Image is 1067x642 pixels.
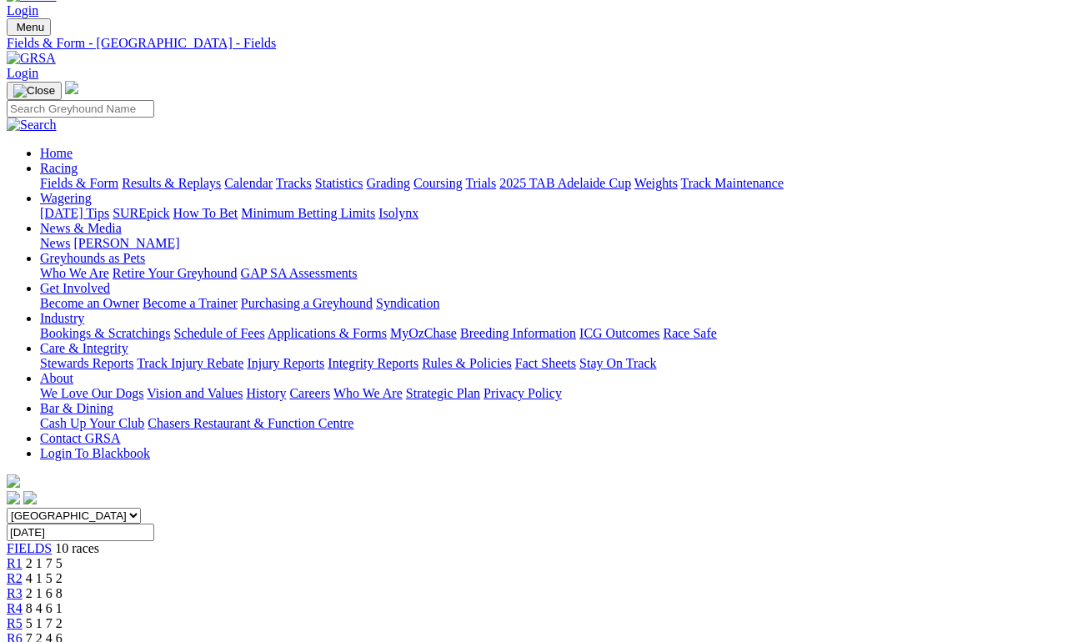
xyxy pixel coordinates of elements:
a: Applications & Forms [268,326,387,340]
img: logo-grsa-white.png [65,81,78,94]
a: Fact Sheets [515,356,576,370]
a: Breeding Information [460,326,576,340]
div: Industry [40,326,1060,341]
div: Racing [40,176,1060,191]
a: Injury Reports [247,356,324,370]
a: [PERSON_NAME] [73,236,179,250]
a: Grading [367,176,410,190]
a: Login To Blackbook [40,446,150,460]
a: Stay On Track [579,356,656,370]
span: Menu [17,21,44,33]
a: Become a Trainer [143,296,238,310]
a: Racing [40,161,78,175]
a: Login [7,3,38,18]
a: R1 [7,556,23,570]
a: R2 [7,571,23,585]
a: Care & Integrity [40,341,128,355]
a: SUREpick [113,206,169,220]
a: Retire Your Greyhound [113,266,238,280]
div: About [40,386,1060,401]
a: Get Involved [40,281,110,295]
a: R3 [7,586,23,600]
a: Contact GRSA [40,431,120,445]
a: Greyhounds as Pets [40,251,145,265]
a: Vision and Values [147,386,243,400]
a: R5 [7,616,23,630]
a: Become an Owner [40,296,139,310]
div: Get Involved [40,296,1060,311]
a: Industry [40,311,84,325]
a: Who We Are [333,386,403,400]
a: Isolynx [378,206,418,220]
img: Close [13,84,55,98]
a: FIELDS [7,541,52,555]
a: Who We Are [40,266,109,280]
a: We Love Our Dogs [40,386,143,400]
a: Track Injury Rebate [137,356,243,370]
a: Strategic Plan [406,386,480,400]
a: [DATE] Tips [40,206,109,220]
a: News & Media [40,221,122,235]
span: 4 1 5 2 [26,571,63,585]
a: Coursing [413,176,463,190]
span: 10 races [55,541,99,555]
a: Schedule of Fees [173,326,264,340]
a: How To Bet [173,206,238,220]
a: Statistics [315,176,363,190]
img: twitter.svg [23,491,37,504]
a: Rules & Policies [422,356,512,370]
a: R4 [7,601,23,615]
img: facebook.svg [7,491,20,504]
a: Purchasing a Greyhound [241,296,373,310]
a: Results & Replays [122,176,221,190]
button: Toggle navigation [7,18,51,36]
a: About [40,371,73,385]
a: Stewards Reports [40,356,133,370]
a: Race Safe [663,326,716,340]
button: Toggle navigation [7,82,62,100]
img: Search [7,118,57,133]
a: ICG Outcomes [579,326,659,340]
a: Login [7,66,38,80]
div: Wagering [40,206,1060,221]
a: Tracks [276,176,312,190]
div: Bar & Dining [40,416,1060,431]
a: Privacy Policy [483,386,562,400]
a: Home [40,146,73,160]
img: logo-grsa-white.png [7,474,20,488]
span: 2 1 7 5 [26,556,63,570]
a: GAP SA Assessments [241,266,358,280]
a: Careers [289,386,330,400]
a: News [40,236,70,250]
a: History [246,386,286,400]
a: Bookings & Scratchings [40,326,170,340]
a: Fields & Form - [GEOGRAPHIC_DATA] - Fields [7,36,1060,51]
div: Greyhounds as Pets [40,266,1060,281]
input: Search [7,100,154,118]
a: 2025 TAB Adelaide Cup [499,176,631,190]
span: 5 1 7 2 [26,616,63,630]
a: Weights [634,176,678,190]
a: Chasers Restaurant & Function Centre [148,416,353,430]
input: Select date [7,524,154,541]
a: Calendar [224,176,273,190]
a: Fields & Form [40,176,118,190]
img: GRSA [7,51,56,66]
a: Bar & Dining [40,401,113,415]
div: Care & Integrity [40,356,1060,371]
a: Wagering [40,191,92,205]
a: Integrity Reports [328,356,418,370]
span: 2 1 6 8 [26,586,63,600]
a: Trials [465,176,496,190]
a: Track Maintenance [681,176,784,190]
a: Syndication [376,296,439,310]
div: News & Media [40,236,1060,251]
span: 8 4 6 1 [26,601,63,615]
